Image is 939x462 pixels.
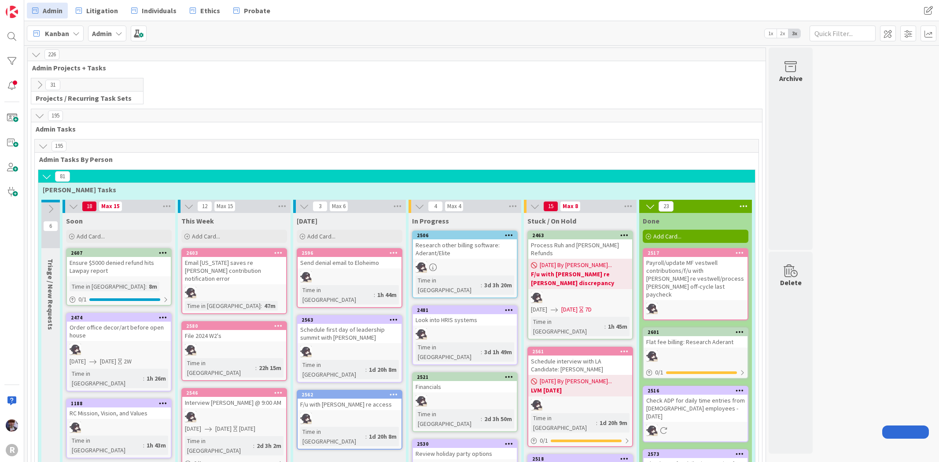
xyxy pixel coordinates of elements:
[648,250,748,256] div: 2517
[532,348,632,355] div: 2561
[417,374,517,380] div: 2521
[182,322,286,341] div: 2580File 2024 W2's
[540,260,612,270] span: [DATE] By [PERSON_NAME]...
[416,328,427,340] img: KN
[147,282,159,291] div: 8m
[416,275,481,295] div: Time in [GEOGRAPHIC_DATA]
[531,413,596,433] div: Time in [GEOGRAPHIC_DATA]
[528,231,632,239] div: 2463
[527,231,633,340] a: 2463Process Ruh and [PERSON_NAME] Refunds[DATE] By [PERSON_NAME]...F/u with [PERSON_NAME] re [PER...
[528,435,632,446] div: 0/1
[412,231,518,298] a: 2506Research other billing software: Aderant/EliteKNTime in [GEOGRAPHIC_DATA]:3d 3h 20m
[417,307,517,313] div: 2481
[644,367,748,378] div: 0/1
[185,358,255,378] div: Time in [GEOGRAPHIC_DATA]
[643,248,748,320] a: 2517Payroll/update MF vestwell contributions/f/u with [PERSON_NAME] re vestwell/process [PERSON_N...
[67,294,171,305] div: 0/1
[182,397,286,408] div: Interview [PERSON_NAME] @ 9:00 AM
[481,414,482,424] span: :
[182,389,286,408] div: 2546Interview [PERSON_NAME] @ 9:00 AM
[67,400,171,407] div: 1188
[298,316,401,343] div: 2563Schedule first day of leadership summit with [PERSON_NAME]
[6,6,18,18] img: Visit kanbanzone.com
[36,94,132,103] span: Projects / Recurring Task Sets
[777,29,788,38] span: 2x
[185,411,196,422] img: KN
[298,391,401,399] div: 2562
[300,285,374,304] div: Time in [GEOGRAPHIC_DATA]
[70,369,143,388] div: Time in [GEOGRAPHIC_DATA]
[192,232,220,240] span: Add Card...
[482,414,514,424] div: 2d 3h 50m
[36,125,751,133] span: Admin Tasks
[606,322,630,331] div: 1h 45m
[184,3,225,18] a: Ethics
[644,425,748,436] div: KN
[82,201,97,212] span: 18
[788,29,800,38] span: 3x
[298,249,401,268] div: 2596Send denial email to Eloheimo
[298,271,401,282] div: KN
[70,3,123,18] a: Litigation
[254,441,284,451] div: 2d 3h 2m
[528,239,632,259] div: Process Ruh and [PERSON_NAME] Refunds
[142,5,177,16] span: Individuals
[298,346,401,357] div: KN
[244,5,270,16] span: Probate
[181,321,287,381] a: 2580File 2024 W2'sKNTime in [GEOGRAPHIC_DATA]:22h 15m
[200,5,220,16] span: Ethics
[307,232,335,240] span: Add Card...
[531,292,542,303] img: KN
[182,249,286,257] div: 2603
[653,232,681,240] span: Add Card...
[181,216,214,225] span: This Week
[55,171,70,182] span: 81
[412,305,518,365] a: 2481Look into HRIS systemsKNTime in [GEOGRAPHIC_DATA]:3d 1h 49m
[300,413,312,424] img: KN
[298,413,401,424] div: KN
[48,110,63,121] span: 195
[182,249,286,284] div: 2603Email [US_STATE] saves re [PERSON_NAME] contribution notification error
[67,249,171,257] div: 2607
[39,155,748,164] span: Admin Tasks By Person
[217,204,233,209] div: Max 15
[646,303,658,314] img: KN
[255,363,257,373] span: :
[531,399,542,411] img: KN
[648,329,748,335] div: 2601
[644,328,748,336] div: 2601
[367,432,399,441] div: 1d 20h 8m
[413,395,517,407] div: KN
[644,350,748,362] div: KN
[531,305,547,314] span: [DATE]
[597,418,630,428] div: 1d 20h 9m
[185,301,261,311] div: Time in [GEOGRAPHIC_DATA]
[70,357,86,366] span: [DATE]
[70,282,145,291] div: Time in [GEOGRAPHIC_DATA]
[531,270,630,287] b: F/u with [PERSON_NAME] re [PERSON_NAME] discrepancy
[45,28,69,39] span: Kanban
[532,456,632,462] div: 2518
[428,201,443,212] span: 4
[646,425,658,436] img: KN
[143,440,144,450] span: :
[52,141,66,151] span: 195
[659,201,674,212] span: 23
[67,407,171,419] div: RC Mission, Vision, and Values
[6,444,18,456] div: R
[45,80,60,90] span: 31
[482,347,514,357] div: 3d 1h 49m
[779,73,803,84] div: Archive
[543,201,558,212] span: 15
[46,259,55,330] span: Triage / New Requests
[126,3,182,18] a: Individuals
[644,249,748,257] div: 2517
[70,344,81,355] img: KN
[261,301,262,311] span: :
[780,277,802,288] div: Delete
[644,395,748,422] div: Check ADP for daily time entries from [DEMOGRAPHIC_DATA] employees - [DATE]
[644,336,748,348] div: Flat fee billing: Research Aderant
[228,3,276,18] a: Probate
[412,216,449,225] span: In Progress
[481,347,482,357] span: :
